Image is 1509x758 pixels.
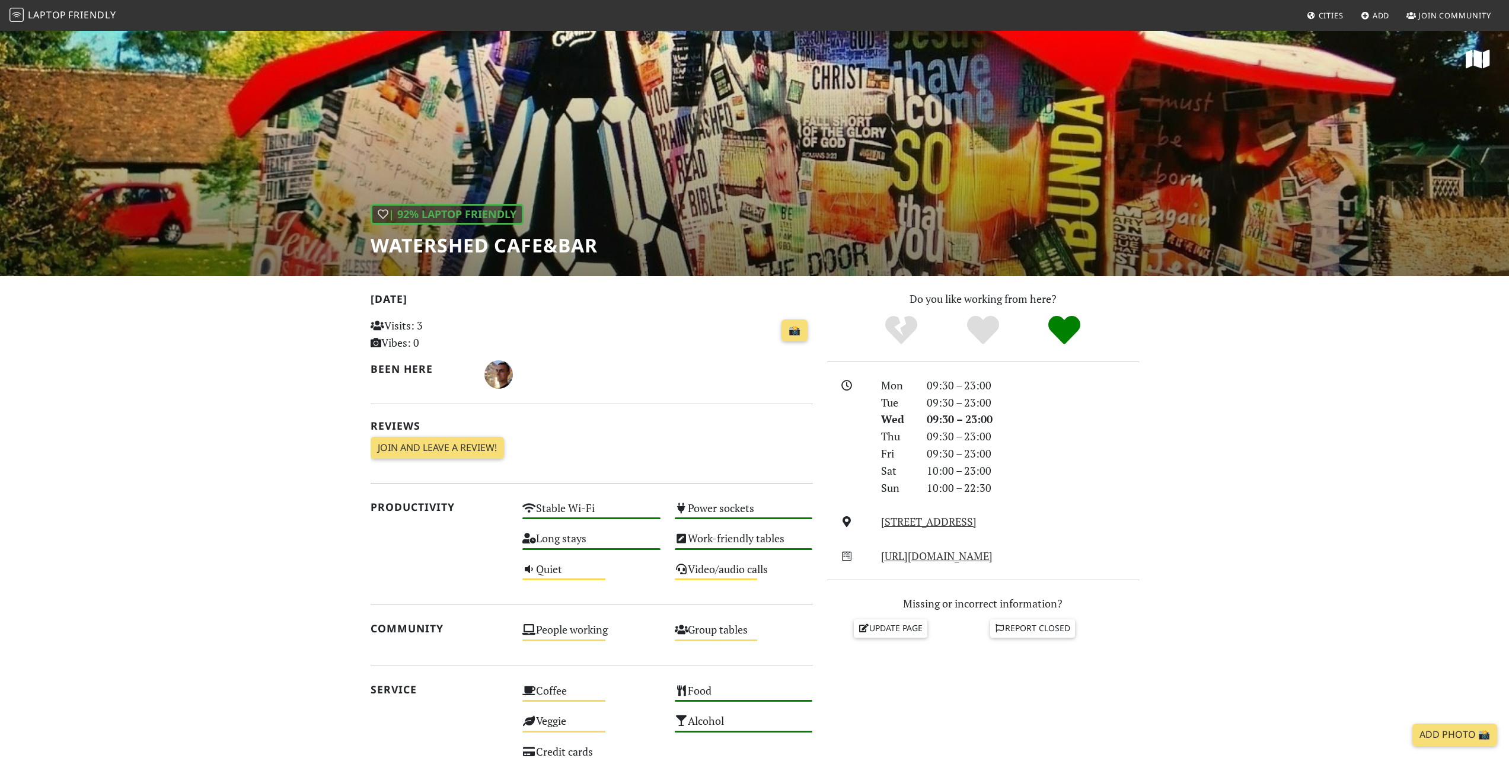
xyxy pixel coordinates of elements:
div: Food [668,681,820,711]
a: Add [1356,5,1395,26]
p: Do you like working from here? [827,290,1139,308]
a: Join and leave a review! [371,437,504,459]
div: Coffee [515,681,668,711]
div: Alcohol [668,711,820,741]
div: Quiet [515,559,668,590]
a: LaptopFriendly LaptopFriendly [9,5,116,26]
img: LaptopFriendly [9,8,24,22]
div: | 92% Laptop Friendly [371,204,524,225]
div: Work-friendly tables [668,529,820,559]
span: Join Community [1418,10,1491,21]
h2: Productivity [371,501,509,513]
div: Yes [942,314,1024,347]
a: Join Community [1402,5,1496,26]
a: Add Photo 📸 [1412,724,1497,746]
div: Mon [874,377,919,394]
div: Wed [874,411,919,428]
h2: [DATE] [371,293,813,310]
div: Veggie [515,711,668,741]
div: Stable Wi-Fi [515,498,668,529]
p: Missing or incorrect information? [827,595,1139,612]
div: 09:30 – 23:00 [920,394,1146,411]
h2: Community [371,622,509,635]
a: 📸 [781,319,808,342]
a: Cities [1302,5,1348,26]
span: Friendly [68,8,116,21]
div: 09:30 – 23:00 [920,411,1146,428]
p: Visits: 3 Vibes: 0 [371,317,509,351]
div: 09:30 – 23:00 [920,445,1146,462]
h2: Been here [371,363,471,375]
div: 09:30 – 23:00 [920,377,1146,394]
span: Add [1373,10,1390,21]
div: 10:00 – 22:30 [920,479,1146,497]
span: Francesco Toffoli [484,366,513,380]
a: [STREET_ADDRESS] [881,514,977,529]
h2: Service [371,683,509,696]
div: Definitely! [1023,314,1105,347]
div: Power sockets [668,498,820,529]
div: Sat [874,462,919,479]
div: Video/audio calls [668,559,820,590]
a: Report closed [990,619,1076,637]
div: 09:30 – 23:00 [920,428,1146,445]
div: Thu [874,428,919,445]
img: 1612-francesco.jpg [484,360,513,389]
div: People working [515,620,668,650]
h1: Watershed Cafe&Bar [371,234,598,257]
h2: Reviews [371,420,813,432]
div: Group tables [668,620,820,650]
span: Laptop [28,8,66,21]
div: Sun [874,479,919,497]
span: Cities [1319,10,1344,21]
div: 10:00 – 23:00 [920,462,1146,479]
div: No [860,314,942,347]
div: Long stays [515,529,668,559]
div: Fri [874,445,919,462]
a: [URL][DOMAIN_NAME] [881,549,993,563]
a: Update page [854,619,927,637]
div: Tue [874,394,919,411]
